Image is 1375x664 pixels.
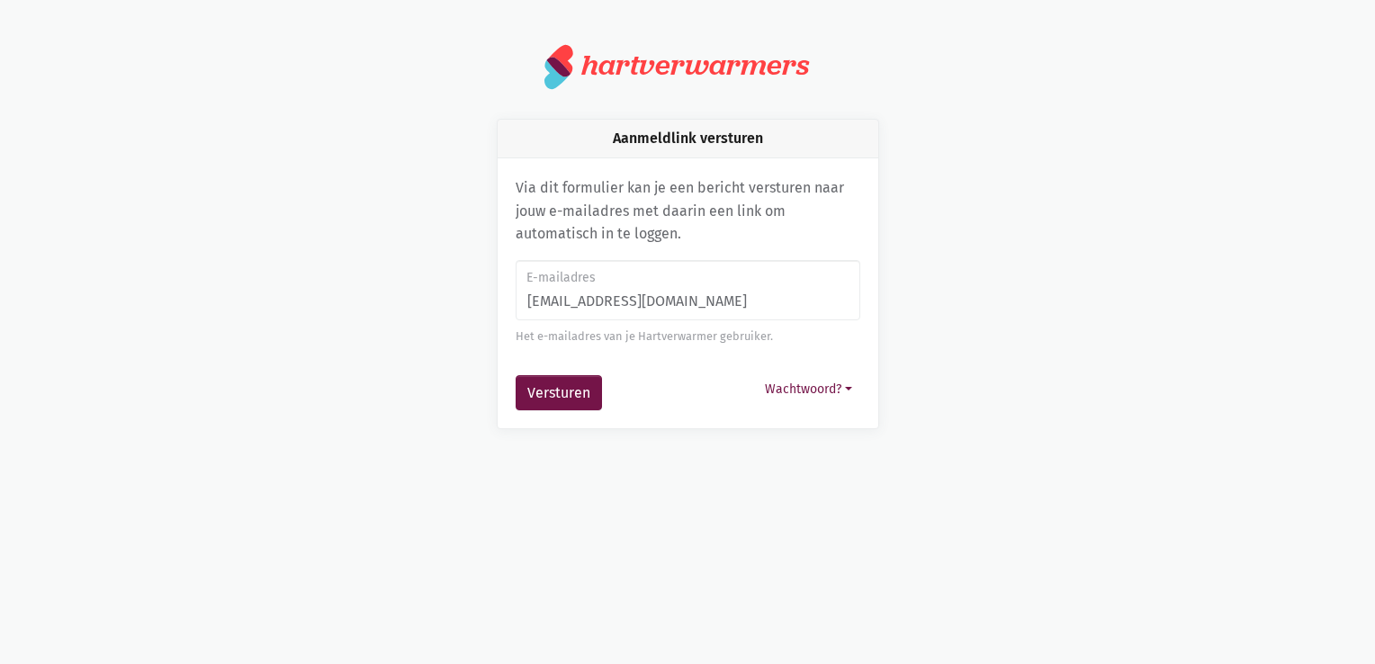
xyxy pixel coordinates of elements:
[516,328,860,345] div: Het e-mailadres van je Hartverwarmer gebruiker.
[581,49,809,82] div: hartverwarmers
[516,260,860,411] form: Aanmeldlink versturen
[544,43,831,90] a: hartverwarmers
[544,43,574,90] img: logo.svg
[516,375,602,411] button: Versturen
[757,375,860,403] button: Wachtwoord?
[516,176,860,246] p: Via dit formulier kan je een bericht versturen naar jouw e-mailadres met daarin een link om autom...
[498,120,878,158] div: Aanmeldlink versturen
[526,268,848,288] label: E-mailadres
